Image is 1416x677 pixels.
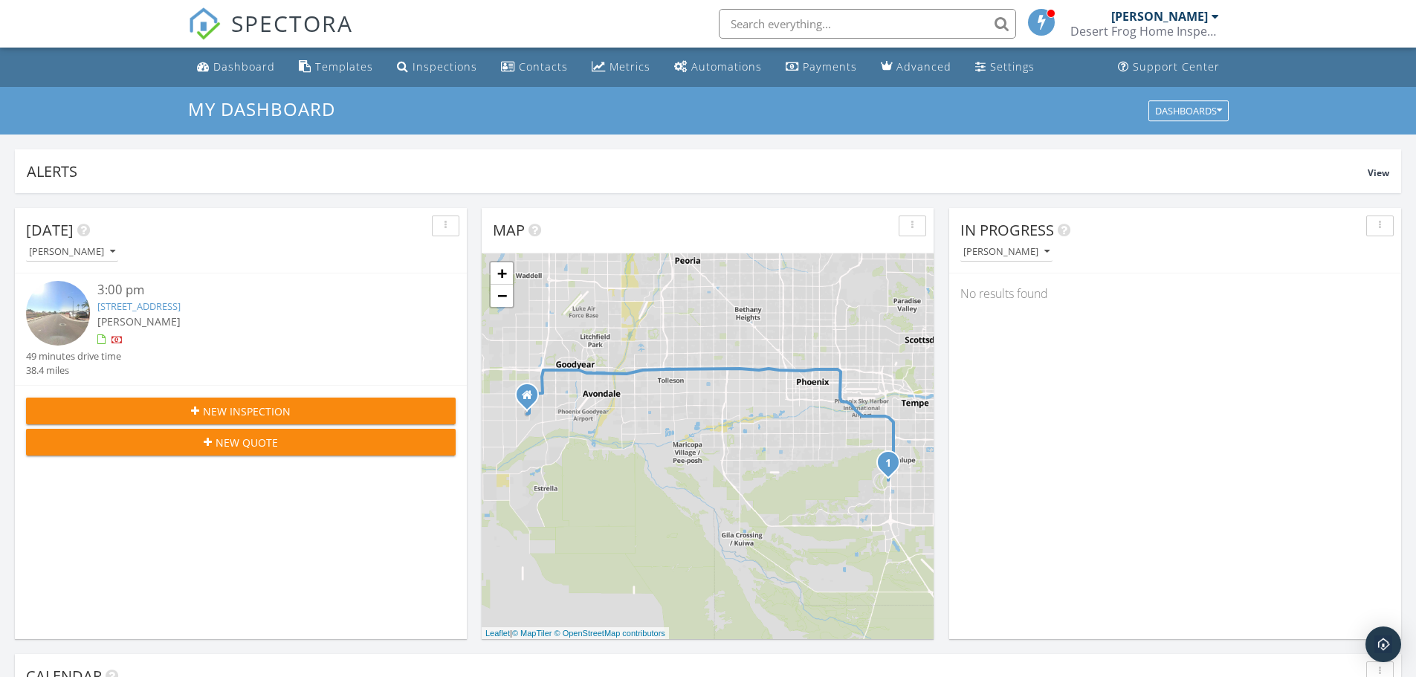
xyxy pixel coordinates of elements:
span: [PERSON_NAME] [97,314,181,328]
div: Settings [990,59,1035,74]
span: [DATE] [26,220,74,240]
i: 1 [885,459,891,469]
a: Support Center [1112,54,1226,81]
div: Payments [803,59,857,74]
span: SPECTORA [231,7,353,39]
div: Templates [315,59,373,74]
div: [PERSON_NAME] [963,247,1050,257]
a: SPECTORA [188,20,353,51]
a: Leaflet [485,629,510,638]
a: Inspections [391,54,483,81]
div: Open Intercom Messenger [1365,626,1401,662]
div: 49 minutes drive time [26,349,121,363]
img: streetview [26,281,90,345]
button: Dashboards [1148,100,1229,121]
div: 3:00 pm [97,281,420,299]
a: 3:00 pm [STREET_ADDRESS] [PERSON_NAME] 49 minutes drive time 38.4 miles [26,281,456,378]
a: Automations (Basic) [668,54,768,81]
button: [PERSON_NAME] [26,242,118,262]
input: Search everything... [719,9,1016,39]
div: Support Center [1133,59,1220,74]
a: Zoom in [491,262,513,285]
div: 38.4 miles [26,363,121,378]
div: 18033 W Larkspur Dr, Goodyear AZ 85338 [527,395,536,404]
button: New Quote [26,429,456,456]
div: | [482,627,669,640]
span: My Dashboard [188,97,335,121]
button: New Inspection [26,398,456,424]
a: Contacts [495,54,574,81]
a: Advanced [875,54,957,81]
a: Templates [293,54,379,81]
a: Zoom out [491,285,513,307]
a: © MapTiler [512,629,552,638]
div: Desert Frog Home Inspections LLC [1070,24,1219,39]
img: The Best Home Inspection Software - Spectora [188,7,221,40]
a: Payments [780,54,863,81]
div: 11640 S 51st St 211, Phoenix, AZ 85044 [888,462,897,471]
div: Advanced [896,59,951,74]
span: View [1368,166,1389,179]
div: Dashboard [213,59,275,74]
span: Map [493,220,525,240]
div: Contacts [519,59,568,74]
div: Alerts [27,161,1368,181]
div: Dashboards [1155,106,1222,116]
a: Metrics [586,54,656,81]
div: Inspections [413,59,477,74]
a: Dashboard [191,54,281,81]
span: New Inspection [203,404,291,419]
span: In Progress [960,220,1054,240]
button: [PERSON_NAME] [960,242,1053,262]
div: No results found [949,273,1401,314]
a: [STREET_ADDRESS] [97,299,181,313]
div: [PERSON_NAME] [1111,9,1208,24]
div: Metrics [610,59,650,74]
a: © OpenStreetMap contributors [555,629,665,638]
span: New Quote [216,435,278,450]
div: [PERSON_NAME] [29,247,115,257]
div: Automations [691,59,762,74]
a: Settings [969,54,1041,81]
